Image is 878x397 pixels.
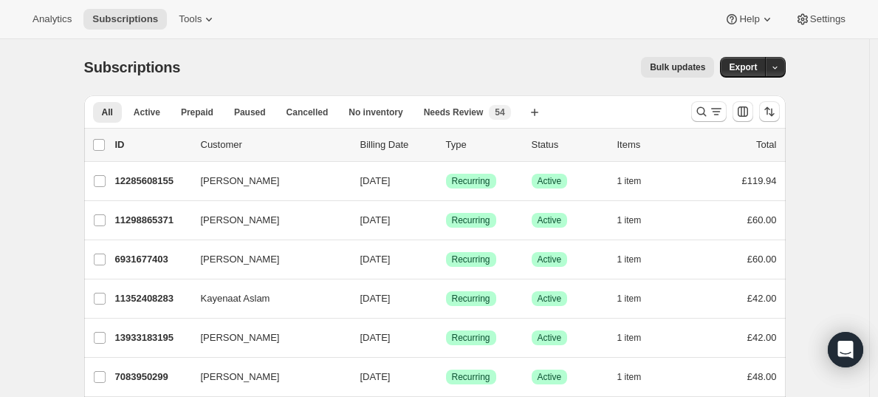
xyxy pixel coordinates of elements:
[115,174,189,189] p: 12285608155
[360,175,391,186] span: [DATE]
[102,106,113,118] span: All
[115,138,777,152] div: IDCustomerBilling DateTypeStatusItemsTotal
[617,171,658,191] button: 1 item
[538,214,562,226] span: Active
[716,9,783,30] button: Help
[747,293,777,304] span: £42.00
[115,252,189,267] p: 6931677403
[201,291,270,306] span: Kayenaat Aslam
[538,332,562,344] span: Active
[179,13,202,25] span: Tools
[828,332,863,367] div: Open Intercom Messenger
[287,106,329,118] span: Cancelled
[360,214,391,225] span: [DATE]
[617,288,658,309] button: 1 item
[739,13,759,25] span: Help
[192,326,340,350] button: [PERSON_NAME]
[115,370,189,384] p: 7083950299
[452,214,490,226] span: Recurring
[538,293,562,305] span: Active
[452,332,490,344] span: Recurring
[756,138,776,152] p: Total
[192,208,340,232] button: [PERSON_NAME]
[360,293,391,304] span: [DATE]
[115,210,777,231] div: 11298865371[PERSON_NAME][DATE]SuccessRecurringSuccessActive1 item£60.00
[495,106,504,118] span: 54
[452,293,490,305] span: Recurring
[452,371,490,383] span: Recurring
[181,106,213,118] span: Prepaid
[759,101,780,122] button: Sort the results
[360,371,391,382] span: [DATE]
[523,102,546,123] button: Create new view
[115,328,777,348] div: 13933183195[PERSON_NAME][DATE]SuccessRecurringSuccessActive1 item£42.00
[201,213,280,228] span: [PERSON_NAME]
[733,101,753,122] button: Customize table column order and visibility
[192,287,340,311] button: Kayenaat Aslam
[201,370,280,384] span: [PERSON_NAME]
[115,171,777,191] div: 12285608155[PERSON_NAME][DATE]SuccessRecurringSuccessActive1 item£119.94
[84,59,181,75] span: Subscriptions
[617,367,658,387] button: 1 item
[617,332,642,344] span: 1 item
[170,9,225,30] button: Tools
[92,13,158,25] span: Subscriptions
[134,106,160,118] span: Active
[532,138,606,152] p: Status
[617,249,658,270] button: 1 item
[641,57,714,78] button: Bulk updates
[201,174,280,189] span: [PERSON_NAME]
[83,9,167,30] button: Subscriptions
[747,214,777,225] span: £60.00
[115,138,189,152] p: ID
[617,371,642,383] span: 1 item
[650,61,705,73] span: Bulk updates
[729,61,757,73] span: Export
[691,101,727,122] button: Search and filter results
[810,13,846,25] span: Settings
[360,332,391,343] span: [DATE]
[360,254,391,265] span: [DATE]
[32,13,72,25] span: Analytics
[424,106,484,118] span: Needs Review
[452,175,490,187] span: Recurring
[234,106,266,118] span: Paused
[617,210,658,231] button: 1 item
[720,57,766,78] button: Export
[192,169,340,193] button: [PERSON_NAME]
[742,175,777,186] span: £119.94
[24,9,80,30] button: Analytics
[201,252,280,267] span: [PERSON_NAME]
[192,365,340,389] button: [PERSON_NAME]
[115,213,189,228] p: 11298865371
[747,371,777,382] span: £48.00
[201,138,349,152] p: Customer
[452,254,490,265] span: Recurring
[115,291,189,306] p: 11352408283
[617,328,658,348] button: 1 item
[349,106,402,118] span: No inventory
[115,288,777,309] div: 11352408283Kayenaat Aslam[DATE]SuccessRecurringSuccessActive1 item£42.00
[786,9,854,30] button: Settings
[115,330,189,345] p: 13933183195
[747,254,777,265] span: £60.00
[538,254,562,265] span: Active
[617,293,642,305] span: 1 item
[115,249,777,270] div: 6931677403[PERSON_NAME][DATE]SuccessRecurringSuccessActive1 item£60.00
[617,175,642,187] span: 1 item
[617,138,691,152] div: Items
[201,330,280,345] span: [PERSON_NAME]
[617,254,642,265] span: 1 item
[446,138,520,152] div: Type
[360,138,434,152] p: Billing Date
[538,175,562,187] span: Active
[617,214,642,226] span: 1 item
[115,367,777,387] div: 7083950299[PERSON_NAME][DATE]SuccessRecurringSuccessActive1 item£48.00
[192,248,340,271] button: [PERSON_NAME]
[538,371,562,383] span: Active
[747,332,777,343] span: £42.00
